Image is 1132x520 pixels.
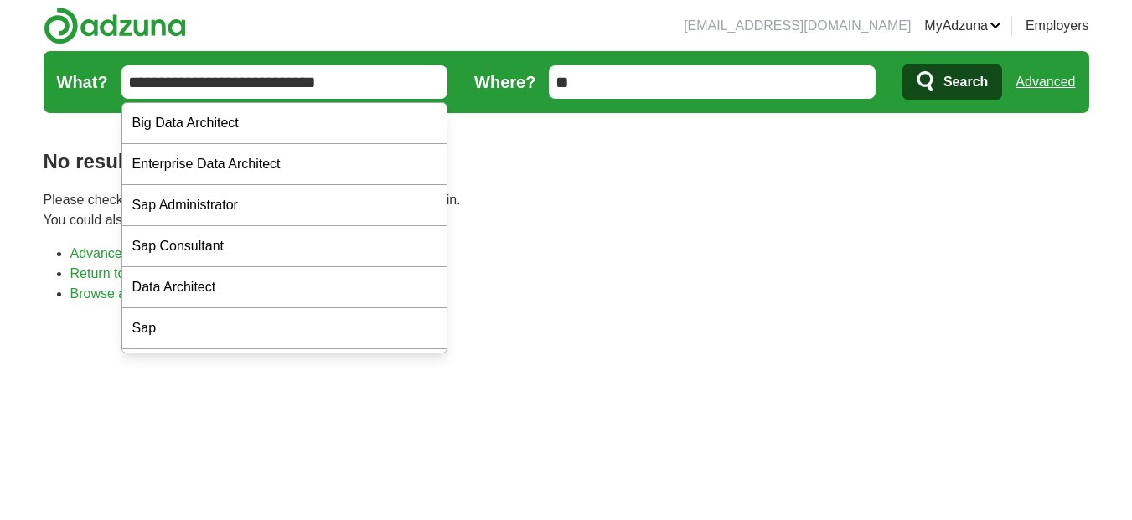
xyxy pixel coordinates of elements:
[122,103,447,144] div: Big Data Architect
[924,16,1001,36] a: MyAdzuna
[902,64,1002,100] button: Search
[44,147,1089,177] h1: No results found
[57,70,108,95] label: What?
[943,65,988,99] span: Search
[122,144,447,185] div: Enterprise Data Architect
[1026,16,1089,36] a: Employers
[474,70,535,95] label: Where?
[684,16,911,36] li: [EMAIL_ADDRESS][DOMAIN_NAME]
[44,190,1089,230] p: Please check your spelling or enter another search term and try again. You could also try one of ...
[122,185,447,226] div: Sap Administrator
[122,267,447,308] div: Data Architect
[70,286,408,301] a: Browse all live results across the [GEOGRAPHIC_DATA]
[1016,65,1075,99] a: Advanced
[122,349,447,390] div: Sap Bw
[122,226,447,267] div: Sap Consultant
[122,308,447,349] div: Sap
[70,266,311,281] a: Return to the home page and start again
[70,246,174,260] a: Advanced search
[44,7,186,44] img: Adzuna logo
